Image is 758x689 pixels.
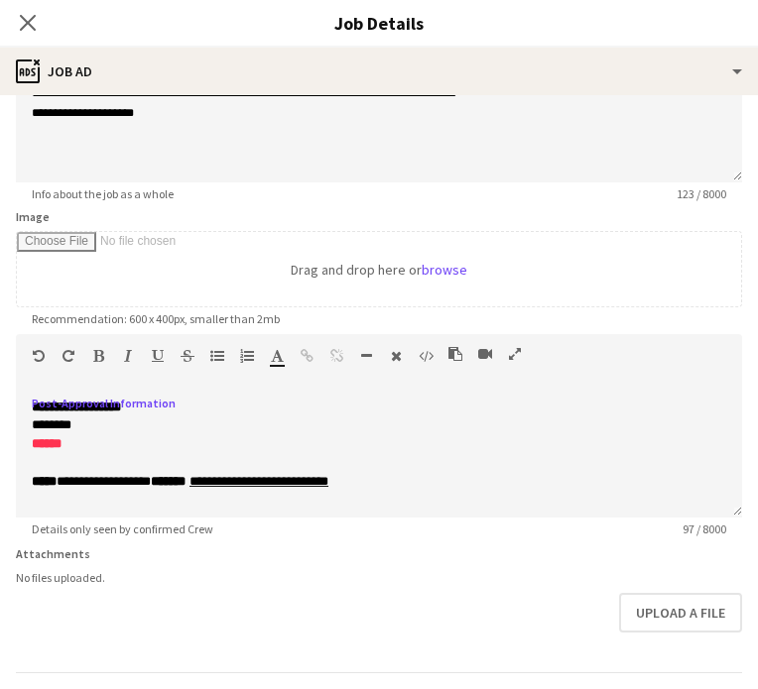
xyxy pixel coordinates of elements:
[661,186,742,201] span: 123 / 8000
[16,186,189,201] span: Info about the job as a whole
[508,346,522,362] button: Fullscreen
[32,348,46,364] button: Undo
[270,348,284,364] button: Text Color
[240,348,254,364] button: Ordered List
[16,546,90,561] label: Attachments
[210,348,224,364] button: Unordered List
[16,311,296,326] span: Recommendation: 600 x 400px, smaller than 2mb
[419,348,433,364] button: HTML Code
[478,346,492,362] button: Insert video
[16,570,742,585] div: No files uploaded.
[16,521,229,536] span: Details only seen by confirmed Crew
[389,348,403,364] button: Clear Formatting
[151,348,165,364] button: Underline
[121,348,135,364] button: Italic
[619,593,742,632] button: Upload a file
[667,521,742,536] span: 97 / 8000
[62,348,75,364] button: Redo
[181,348,194,364] button: Strikethrough
[448,346,462,362] button: Paste as plain text
[91,348,105,364] button: Bold
[359,348,373,364] button: Horizontal Line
